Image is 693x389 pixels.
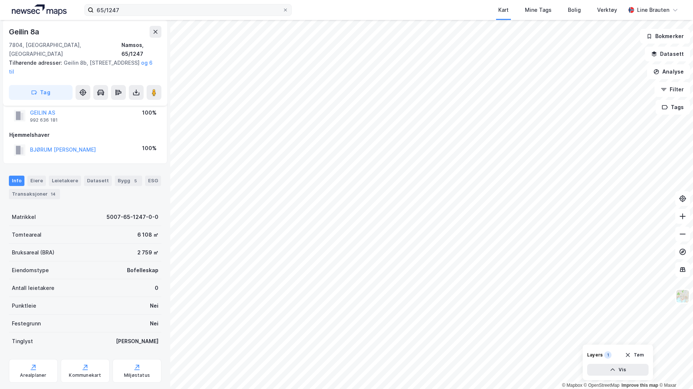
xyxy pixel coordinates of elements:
[622,383,658,388] a: Improve this map
[142,144,157,153] div: 100%
[30,117,58,123] div: 992 636 181
[584,383,620,388] a: OpenStreetMap
[525,6,552,14] div: Mine Tags
[137,248,158,257] div: 2 759 ㎡
[107,213,158,221] div: 5007-65-1247-0-0
[587,352,603,358] div: Layers
[12,301,36,310] div: Punktleie
[12,266,49,275] div: Eiendomstype
[9,176,24,186] div: Info
[150,319,158,328] div: Nei
[645,47,690,61] button: Datasett
[9,26,41,38] div: Geilin 8a
[656,354,693,389] div: Kontrollprogram for chat
[27,176,46,186] div: Eiere
[115,176,142,186] div: Bygg
[647,64,690,79] button: Analyse
[640,29,690,44] button: Bokmerker
[84,176,112,186] div: Datasett
[121,41,161,58] div: Namsos, 65/1247
[9,58,155,76] div: Geilin 8b, [STREET_ADDRESS]
[142,108,157,117] div: 100%
[656,354,693,389] iframe: Chat Widget
[69,372,101,378] div: Kommunekart
[12,213,36,221] div: Matrikkel
[597,6,617,14] div: Verktøy
[145,176,161,186] div: ESG
[656,100,690,115] button: Tags
[9,41,121,58] div: 7804, [GEOGRAPHIC_DATA], [GEOGRAPHIC_DATA]
[12,284,54,292] div: Antall leietakere
[12,4,67,16] img: logo.a4113a55bc3d86da70a041830d287a7e.svg
[498,6,509,14] div: Kart
[9,189,60,199] div: Transaksjoner
[12,230,41,239] div: Tomteareal
[94,4,282,16] input: Søk på adresse, matrikkel, gårdeiere, leietakere eller personer
[12,337,33,346] div: Tinglyst
[49,190,57,198] div: 14
[155,284,158,292] div: 0
[150,301,158,310] div: Nei
[127,266,158,275] div: Bofelleskap
[9,131,161,139] div: Hjemmelshaver
[568,6,581,14] div: Bolig
[116,337,158,346] div: [PERSON_NAME]
[654,82,690,97] button: Filter
[9,85,73,100] button: Tag
[12,319,41,328] div: Festegrunn
[132,177,139,185] div: 5
[676,289,690,303] img: Z
[620,349,649,361] button: Tøm
[137,230,158,239] div: 6 108 ㎡
[124,372,150,378] div: Miljøstatus
[604,351,612,359] div: 1
[12,248,54,257] div: Bruksareal (BRA)
[587,364,649,376] button: Vis
[637,6,669,14] div: Line Brauten
[20,372,46,378] div: Arealplaner
[562,383,582,388] a: Mapbox
[9,60,64,66] span: Tilhørende adresser:
[49,176,81,186] div: Leietakere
